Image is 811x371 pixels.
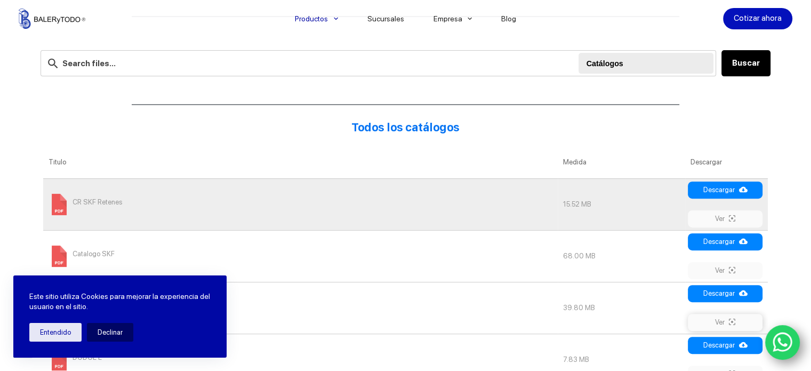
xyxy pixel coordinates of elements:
a: Cotizar ahora [723,8,792,29]
th: Titulo [43,146,558,178]
span: Catalogo SKF [73,246,115,263]
td: 68.00 MB [558,230,685,282]
button: Declinar [87,323,133,342]
strong: Todos los catálogos [351,121,460,134]
a: Descargar [688,181,762,199]
a: Descargar [688,337,762,354]
td: 39.80 MB [558,282,685,334]
a: Ver [688,210,762,227]
img: search-24.svg [46,57,60,70]
th: Descargar [685,146,768,178]
button: Buscar [721,50,770,76]
a: Descargar [688,285,762,302]
a: Descargar [688,233,762,250]
button: Entendido [29,323,82,342]
a: WhatsApp [765,325,800,360]
a: CR SKF Retenes [49,200,122,208]
a: Ver [688,262,762,279]
td: 15.52 MB [558,178,685,230]
a: Catalogo SKF [49,251,115,259]
a: Ver [688,314,762,331]
th: Medida [558,146,685,178]
p: Este sitio utiliza Cookies para mejorar la experiencia del usuario en el sitio. [29,291,211,312]
input: Search files... [41,50,716,76]
span: CR SKF Retenes [73,194,122,211]
img: Balerytodo [19,9,85,29]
